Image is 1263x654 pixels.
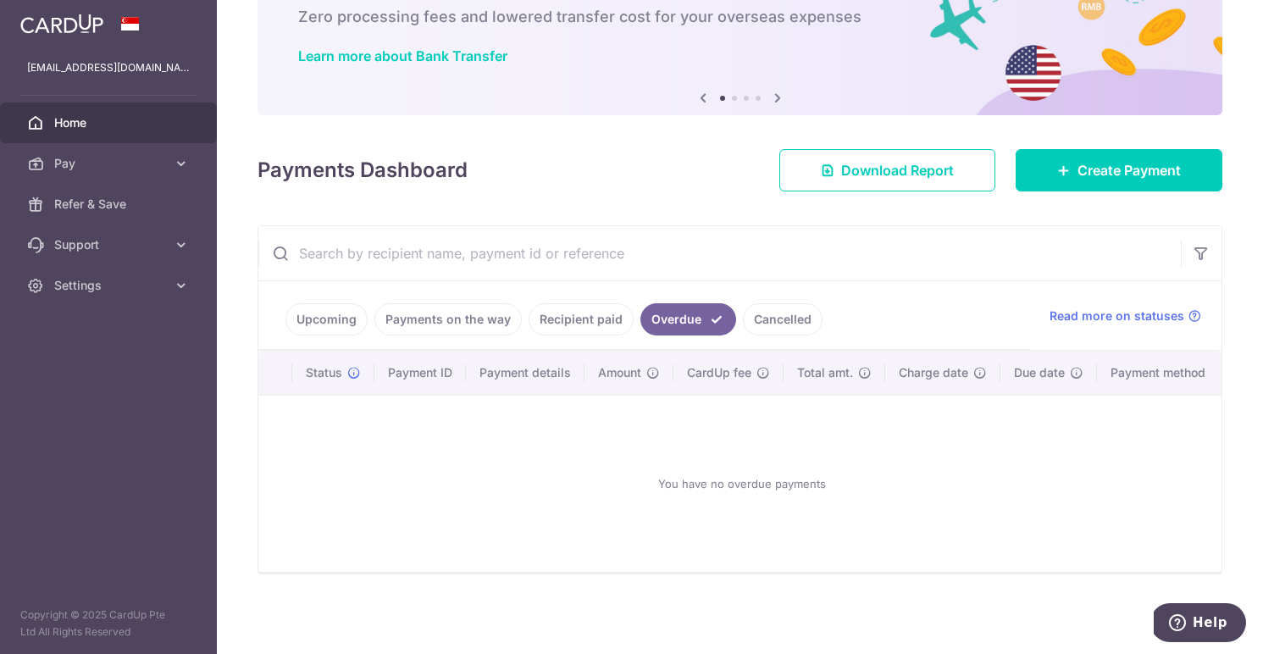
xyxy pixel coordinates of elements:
span: Create Payment [1077,160,1181,180]
h4: Payments Dashboard [258,155,468,186]
a: Overdue [640,303,736,335]
a: Recipient paid [529,303,634,335]
a: Payments on the way [374,303,522,335]
a: Download Report [779,149,995,191]
th: Payment method [1097,351,1226,395]
p: [EMAIL_ADDRESS][DOMAIN_NAME] [27,59,190,76]
span: Settings [54,277,166,294]
a: Read more on statuses [1050,308,1201,324]
iframe: Opens a widget where you can find more information [1154,603,1246,646]
span: Download Report [841,160,954,180]
th: Payment ID [374,351,466,395]
h6: Zero processing fees and lowered transfer cost for your overseas expenses [298,7,1182,27]
span: Home [54,114,166,131]
span: Support [54,236,166,253]
a: Learn more about Bank Transfer [298,47,507,64]
span: Status [306,364,342,381]
span: Amount [598,364,641,381]
span: Charge date [899,364,968,381]
div: You have no overdue payments [279,409,1205,558]
span: Pay [54,155,166,172]
span: Due date [1014,364,1065,381]
span: Refer & Save [54,196,166,213]
a: Upcoming [285,303,368,335]
a: Cancelled [743,303,823,335]
a: Create Payment [1016,149,1222,191]
th: Payment details [466,351,584,395]
span: CardUp fee [687,364,751,381]
input: Search by recipient name, payment id or reference [258,226,1181,280]
span: Read more on statuses [1050,308,1184,324]
img: CardUp [20,14,103,34]
span: Total amt. [797,364,853,381]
